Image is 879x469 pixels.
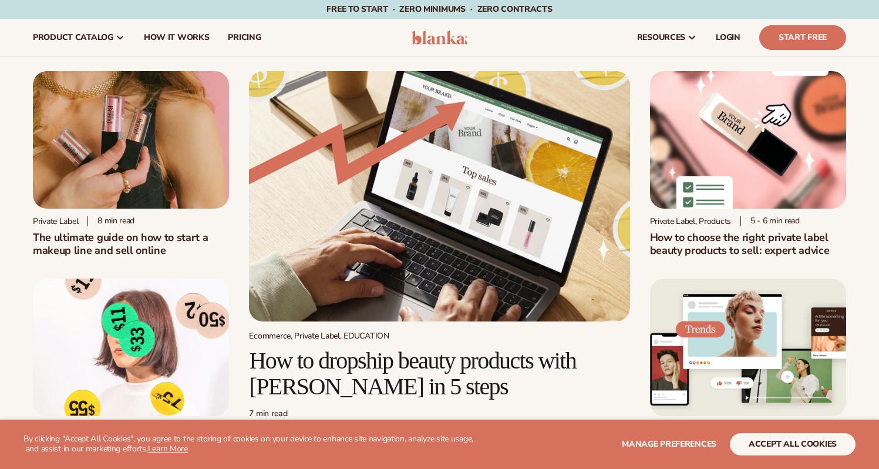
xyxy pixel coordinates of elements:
[249,348,629,400] h2: How to dropship beauty products with [PERSON_NAME] in 5 steps
[134,19,219,56] a: How It Works
[622,433,716,455] button: Manage preferences
[33,279,229,464] a: Profitability of private label company Ecommerce, Private Label 7 min readDo private label beauty...
[759,25,846,50] a: Start Free
[730,433,856,455] button: accept all cookies
[412,31,467,45] img: logo
[716,33,740,42] span: LOGIN
[148,443,188,454] a: Learn More
[33,216,78,226] div: Private label
[650,71,846,257] a: Private Label Beauty Products Click Private Label, Products 5 - 6 min readHow to choose the right...
[87,216,134,226] div: 8 min read
[249,71,629,450] a: Growing money with ecommerce Ecommerce, Private Label, EDUCATION How to dropship beauty products ...
[706,19,750,56] a: LOGIN
[33,231,229,257] h1: The ultimate guide on how to start a makeup line and sell online
[228,33,261,42] span: pricing
[249,331,629,341] div: Ecommerce, Private Label, EDUCATION
[650,216,732,226] div: Private Label, Products
[637,33,685,42] span: resources
[650,279,846,464] a: Social media trends this week (Updated weekly) Beauty Industry, Ecommerce, Education 3 min readSo...
[33,71,229,257] a: Person holding branded make up with a solid pink background Private label 8 min readThe ultimate ...
[650,279,846,416] img: Social media trends this week (Updated weekly)
[249,71,629,321] img: Growing money with ecommerce
[650,231,846,257] h2: How to choose the right private label beauty products to sell: expert advice
[249,409,629,419] div: 7 min read
[740,216,800,226] div: 5 - 6 min read
[33,33,113,42] span: product catalog
[144,33,210,42] span: How It Works
[33,279,229,416] img: Profitability of private label company
[628,19,706,56] a: resources
[218,19,270,56] a: pricing
[622,438,716,450] span: Manage preferences
[650,71,846,209] img: Private Label Beauty Products Click
[23,19,134,56] a: product catalog
[326,4,552,15] span: Free to start · ZERO minimums · ZERO contracts
[23,434,473,454] p: By clicking "Accept All Cookies", you agree to the storing of cookies on your device to enhance s...
[33,71,229,209] img: Person holding branded make up with a solid pink background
